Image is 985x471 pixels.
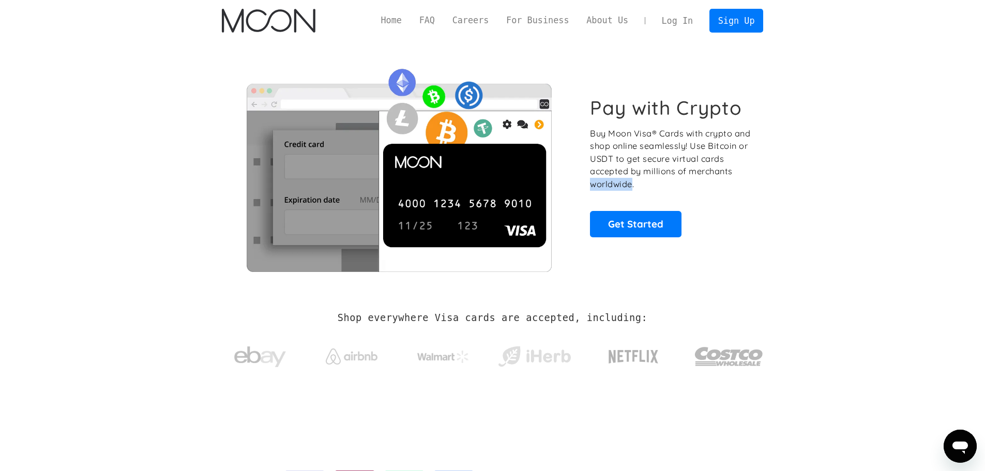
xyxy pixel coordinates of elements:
[234,341,286,373] img: ebay
[222,9,315,33] a: home
[653,9,702,32] a: Log In
[590,96,742,119] h1: Pay with Crypto
[313,338,390,370] a: Airbnb
[578,14,637,27] a: About Us
[338,312,647,324] h2: Shop everywhere Visa cards are accepted, including:
[496,333,573,375] a: iHerb
[590,211,681,237] a: Get Started
[694,337,764,376] img: Costco
[608,344,659,370] img: Netflix
[590,127,752,191] p: Buy Moon Visa® Cards with crypto and shop online seamlessly! Use Bitcoin or USDT to get secure vi...
[417,351,469,363] img: Walmart
[222,9,315,33] img: Moon Logo
[222,62,576,271] img: Moon Cards let you spend your crypto anywhere Visa is accepted.
[404,340,481,368] a: Walmart
[587,333,680,375] a: Netflix
[444,14,497,27] a: Careers
[497,14,578,27] a: For Business
[694,327,764,381] a: Costco
[496,343,573,370] img: iHerb
[222,330,299,378] a: ebay
[372,14,411,27] a: Home
[326,348,377,364] img: Airbnb
[411,14,444,27] a: FAQ
[709,9,763,32] a: Sign Up
[944,430,977,463] iframe: Button to launch messaging window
